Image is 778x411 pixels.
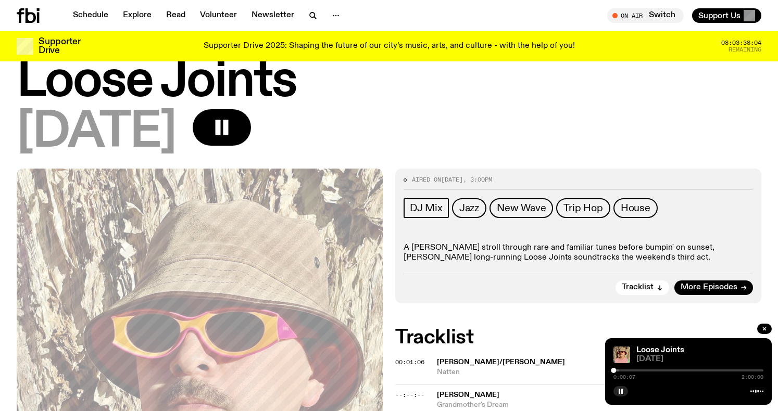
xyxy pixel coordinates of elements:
[681,284,737,291] span: More Episodes
[613,346,630,363] img: Tyson stands in front of a paperbark tree wearing orange sunglasses, a suede bucket hat and a pin...
[441,175,463,184] span: [DATE]
[194,8,243,23] a: Volunteer
[698,11,741,20] span: Support Us
[437,358,565,366] span: [PERSON_NAME]/[PERSON_NAME]
[437,391,499,399] span: [PERSON_NAME]
[395,359,424,365] button: 00:01:06
[616,280,669,295] button: Tracklist
[204,42,575,51] p: Supporter Drive 2025: Shaping the future of our city’s music, arts, and culture - with the help o...
[410,202,443,214] span: DJ Mix
[463,175,492,184] span: , 3:00pm
[17,109,176,156] span: [DATE]
[404,243,753,263] p: A [PERSON_NAME] stroll through rare and familiar tunes before bumpin' on sunset, [PERSON_NAME] lo...
[245,8,300,23] a: Newsletter
[459,202,479,214] span: Jazz
[613,198,658,218] a: House
[490,198,553,218] a: New Wave
[636,346,684,354] a: Loose Joints
[437,367,761,377] span: Natten
[67,8,115,23] a: Schedule
[721,40,761,46] span: 08:03:38:04
[636,355,763,363] span: [DATE]
[17,58,761,105] h1: Loose Joints
[117,8,158,23] a: Explore
[497,202,546,214] span: New Wave
[395,391,424,399] span: --:--:--
[607,8,684,23] button: On AirSwitch
[404,198,449,218] a: DJ Mix
[39,37,80,55] h3: Supporter Drive
[729,47,761,53] span: Remaining
[395,328,761,347] h2: Tracklist
[437,400,761,410] span: Grandmother's Dream
[622,284,654,291] span: Tracklist
[742,375,763,380] span: 2:00:00
[395,358,424,366] span: 00:01:06
[452,198,486,218] a: Jazz
[674,280,753,295] a: More Episodes
[160,8,192,23] a: Read
[412,175,441,184] span: Aired on
[563,202,603,214] span: Trip Hop
[621,202,650,214] span: House
[556,198,610,218] a: Trip Hop
[692,8,761,23] button: Support Us
[613,375,635,380] span: 0:00:07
